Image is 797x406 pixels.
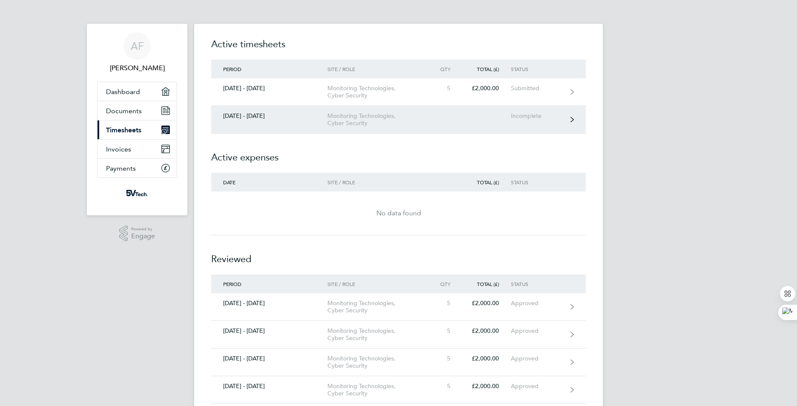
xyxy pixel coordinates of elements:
div: Status [511,179,563,185]
div: [DATE] - [DATE] [211,355,327,362]
span: Dashboard [106,88,140,96]
div: Incomplete [511,112,563,120]
a: AF[PERSON_NAME] [97,32,177,73]
a: Go to home page [97,186,177,200]
span: Payments [106,164,136,172]
span: Adewale Fasoro [97,63,177,73]
div: Approved [511,355,563,362]
div: Approved [511,327,563,335]
a: Invoices [97,140,177,158]
span: Engage [131,233,155,240]
div: Status [511,66,563,72]
div: [DATE] - [DATE] [211,85,327,92]
span: Period [223,280,241,287]
div: Monitoring Technologies, Cyber Security [327,327,425,342]
div: [DATE] - [DATE] [211,112,327,120]
div: Total (£) [462,281,511,287]
a: Powered byEngage [119,226,155,242]
div: £2,000.00 [462,85,511,92]
a: Documents [97,101,177,120]
span: Invoices [106,145,131,153]
div: Date [211,179,327,185]
a: [DATE] - [DATE]Monitoring Technologies, Cyber Security5£2,000.00Approved [211,321,586,349]
a: [DATE] - [DATE]Monitoring Technologies, Cyber Security5£2,000.00Submitted [211,78,586,106]
h2: Reviewed [211,235,586,274]
div: 5 [425,355,462,362]
a: Payments [97,159,177,177]
span: Powered by [131,226,155,233]
div: Monitoring Technologies, Cyber Security [327,112,425,127]
div: Monitoring Technologies, Cyber Security [327,355,425,369]
div: £2,000.00 [462,327,511,335]
div: Submitted [511,85,563,92]
img: weare5values-logo-retina.png [124,186,150,200]
div: Monitoring Technologies, Cyber Security [327,383,425,397]
div: Qty [425,281,462,287]
span: AF [131,40,144,51]
a: Dashboard [97,82,177,101]
a: [DATE] - [DATE]Monitoring Technologies, Cyber Security5£2,000.00Approved [211,293,586,321]
h2: Active expenses [211,134,586,173]
div: [DATE] - [DATE] [211,383,327,390]
div: Total (£) [462,66,511,72]
div: £2,000.00 [462,355,511,362]
div: [DATE] - [DATE] [211,327,327,335]
div: Total (£) [462,179,511,185]
span: Documents [106,107,142,115]
div: No data found [211,208,586,218]
div: Approved [511,383,563,390]
div: Qty [425,66,462,72]
a: [DATE] - [DATE]Monitoring Technologies, Cyber SecurityIncomplete [211,106,586,134]
div: [DATE] - [DATE] [211,300,327,307]
div: 5 [425,300,462,307]
div: 5 [425,383,462,390]
div: £2,000.00 [462,383,511,390]
div: £2,000.00 [462,300,511,307]
a: [DATE] - [DATE]Monitoring Technologies, Cyber Security5£2,000.00Approved [211,376,586,404]
nav: Main navigation [87,24,187,215]
a: Timesheets [97,120,177,139]
div: Site / Role [327,179,425,185]
span: Timesheets [106,126,141,134]
div: 5 [425,327,462,335]
a: [DATE] - [DATE]Monitoring Technologies, Cyber Security5£2,000.00Approved [211,349,586,376]
div: Site / Role [327,281,425,287]
div: Approved [511,300,563,307]
h2: Active timesheets [211,37,586,60]
div: Monitoring Technologies, Cyber Security [327,85,425,99]
div: Monitoring Technologies, Cyber Security [327,300,425,314]
div: Status [511,281,563,287]
div: 5 [425,85,462,92]
span: Period [223,66,241,72]
div: Site / Role [327,66,425,72]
